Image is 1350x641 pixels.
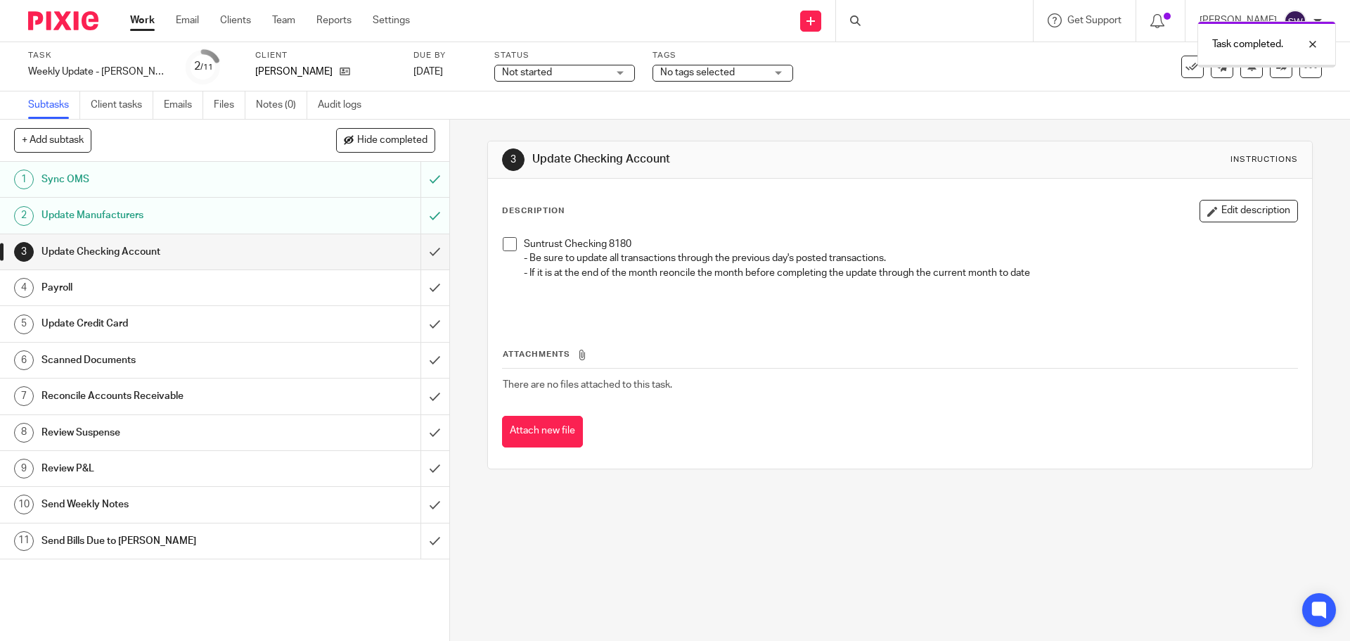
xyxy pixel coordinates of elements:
div: Weekly Update - [PERSON_NAME] [28,65,169,79]
div: 3 [14,242,34,262]
h1: Send Weekly Notes [41,494,285,515]
h1: Scanned Documents [41,350,285,371]
a: Reports [316,13,352,27]
label: Client [255,50,396,61]
button: Hide completed [336,128,435,152]
span: [DATE] [413,67,443,77]
h1: Update Checking Account [532,152,930,167]
span: No tags selected [660,68,735,77]
div: 10 [14,495,34,514]
h1: Payroll [41,277,285,298]
div: 4 [14,278,34,298]
p: Task completed. [1212,37,1283,51]
button: Edit description [1200,200,1298,222]
a: Notes (0) [256,91,307,119]
label: Status [494,50,635,61]
h1: Update Credit Card [41,313,285,334]
small: /11 [200,63,213,71]
div: 1 [14,170,34,189]
img: svg%3E [1284,10,1306,32]
div: 2 [14,206,34,226]
p: [PERSON_NAME] [255,65,333,79]
div: 7 [14,386,34,406]
p: Description [502,205,565,217]
a: Emails [164,91,203,119]
p: - Be sure to update all transactions through the previous day's posted transactions. [524,251,1297,265]
label: Due by [413,50,477,61]
div: 11 [14,531,34,551]
div: 8 [14,423,34,443]
h1: Sync OMS [41,169,285,190]
h1: Review P&L [41,458,285,479]
h1: Send Bills Due to [PERSON_NAME] [41,531,285,552]
button: Attach new file [502,416,583,448]
div: 9 [14,459,34,478]
label: Tags [652,50,793,61]
h1: Update Manufacturers [41,205,285,226]
span: There are no files attached to this task. [503,380,672,390]
a: Audit logs [318,91,372,119]
a: Work [130,13,155,27]
span: Not started [502,68,552,77]
img: Pixie [28,11,98,30]
button: + Add subtask [14,128,91,152]
p: - If it is at the end of the month reoncile the month before completing the update through the cu... [524,266,1297,280]
h1: Reconcile Accounts Receivable [41,386,285,407]
span: Attachments [503,350,570,358]
a: Client tasks [91,91,153,119]
a: Subtasks [28,91,80,119]
a: Team [272,13,295,27]
div: Instructions [1230,154,1298,165]
div: Weekly Update - Oberbeck [28,65,169,79]
div: 5 [14,315,34,334]
a: Settings [373,13,410,27]
a: Email [176,13,199,27]
h1: Update Checking Account [41,241,285,262]
p: Suntrust Checking 8180 [524,237,1297,251]
h1: Review Suspense [41,422,285,443]
div: 3 [502,148,525,171]
a: Clients [220,13,251,27]
div: 6 [14,350,34,370]
div: 2 [194,58,213,75]
label: Task [28,50,169,61]
a: Files [214,91,245,119]
span: Hide completed [357,135,427,146]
